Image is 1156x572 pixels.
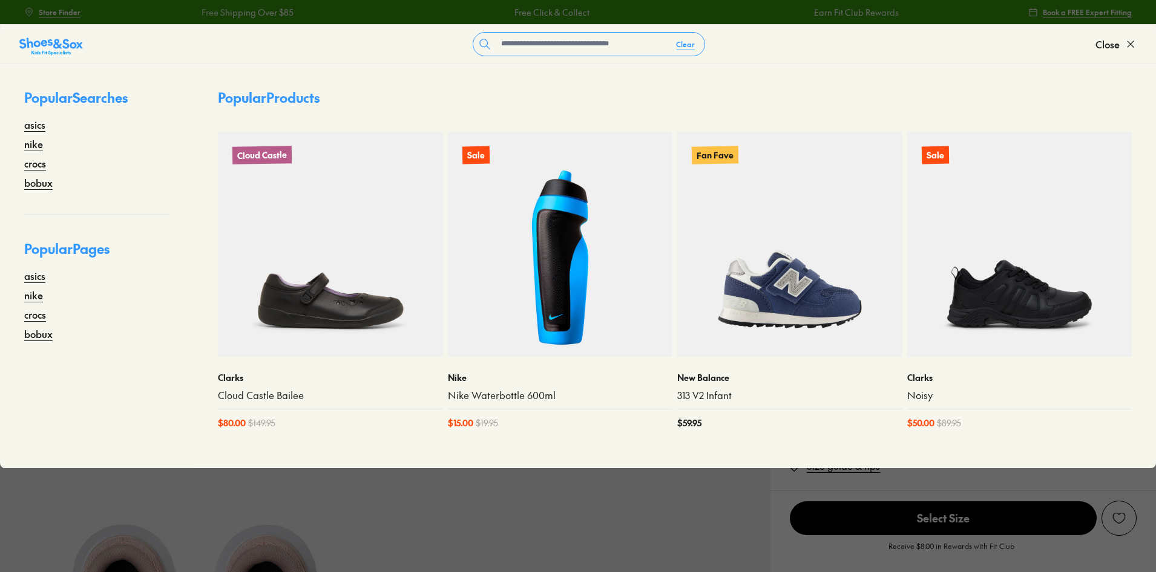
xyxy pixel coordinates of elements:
a: Free Shipping Over $85 [200,6,292,19]
a: Cloud Castle Bailee [218,389,443,402]
a: crocs [24,307,46,322]
span: $ 15.00 [448,417,473,429]
span: $ 19.95 [476,417,498,429]
span: Select Size [790,501,1097,535]
a: nike [24,137,43,151]
p: Clarks [907,371,1132,384]
a: Cloud Castle [218,132,443,357]
a: asics [24,268,45,283]
a: Free Click & Collect [514,6,589,19]
a: Fan Fave [677,132,902,357]
p: Clarks [218,371,443,384]
a: Earn Fit Club Rewards [813,6,898,19]
span: Close [1095,37,1120,51]
a: Store Finder [24,1,80,23]
a: Nike Waterbottle 600ml [448,389,673,402]
a: bobux [24,175,53,190]
p: Popular Searches [24,88,169,117]
a: bobux [24,327,53,341]
p: New Balance [677,371,902,384]
a: Noisy [907,389,1132,402]
iframe: Gorgias live chat messenger [12,491,61,536]
span: $ 149.95 [248,417,275,429]
button: Select Size [790,501,1097,536]
p: Sale [921,146,948,164]
p: Receive $8.00 in Rewards with Fit Club [888,541,1014,562]
span: $ 50.00 [907,417,934,429]
button: Clear [666,33,704,55]
p: Nike [448,371,673,384]
button: Add to Wishlist [1102,501,1137,536]
a: nike [24,288,43,302]
p: Fan Fave [692,146,738,164]
a: crocs [24,156,46,171]
span: Store Finder [39,7,80,18]
a: Sale [448,132,673,357]
span: $ 59.95 [677,417,701,429]
span: Book a FREE Expert Fitting [1043,7,1132,18]
a: Book a FREE Expert Fitting [1028,1,1132,23]
button: Close [1095,31,1137,57]
p: Popular Products [218,88,320,108]
img: SNS_Logo_Responsive.svg [19,37,83,56]
p: Sale [462,146,489,164]
a: Sale [907,132,1132,357]
span: $ 89.95 [937,417,961,429]
a: 313 V2 Infant [677,389,902,402]
p: Cloud Castle [232,146,292,164]
a: asics [24,117,45,132]
p: Popular Pages [24,239,169,268]
a: Shoes &amp; Sox [19,34,83,54]
span: $ 80.00 [218,417,246,429]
